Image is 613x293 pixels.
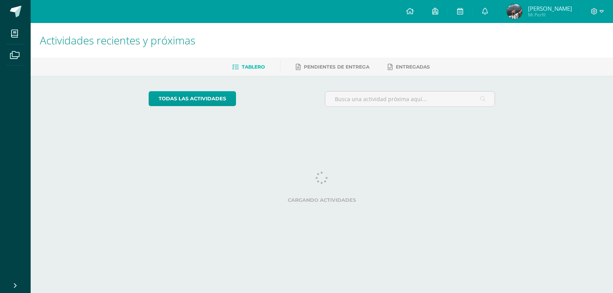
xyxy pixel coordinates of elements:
[507,4,522,19] img: 351adec5caf4b69f268ba34fe394f9e4.png
[232,61,265,73] a: Tablero
[528,11,572,18] span: Mi Perfil
[388,61,430,73] a: Entregadas
[304,64,369,70] span: Pendientes de entrega
[325,92,495,106] input: Busca una actividad próxima aquí...
[528,5,572,12] span: [PERSON_NAME]
[149,197,495,203] label: Cargando actividades
[296,61,369,73] a: Pendientes de entrega
[396,64,430,70] span: Entregadas
[149,91,236,106] a: todas las Actividades
[40,33,195,47] span: Actividades recientes y próximas
[242,64,265,70] span: Tablero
